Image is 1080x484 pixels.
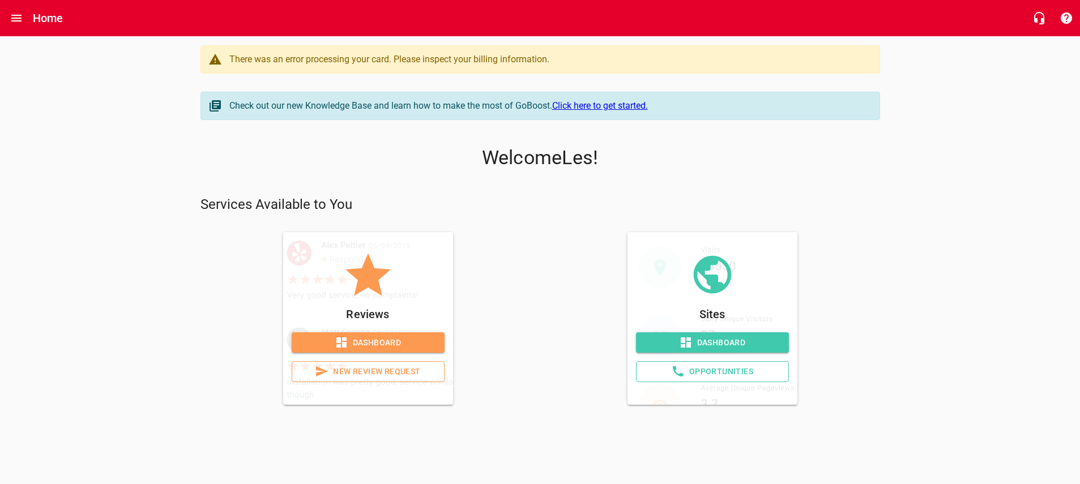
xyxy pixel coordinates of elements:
[3,5,30,32] button: Open drawer
[200,196,880,214] p: Services Available to You
[552,100,648,111] a: Click here to get started.
[1053,5,1080,32] button: Support Portal
[645,336,780,350] span: Dashboard
[636,305,789,323] p: Sites
[200,147,880,169] p: Welcome Les !
[229,53,868,66] div: There was an error processing your card. Please inspect your billing information.
[292,305,445,323] p: Reviews
[301,365,435,379] span: New Review Request
[33,9,63,27] h6: Home
[229,99,868,113] div: Check out our new Knowledge Base and learn how to make the most of GoBoost.
[292,332,445,353] a: Dashboard
[1026,5,1053,32] button: Live Chat
[636,332,789,353] a: Dashboard
[292,361,445,382] a: New Review Request
[200,45,880,74] a: There was an error processing your card. Please inspect your billing information.
[636,361,789,382] a: Opportunities
[301,336,436,350] span: Dashboard
[646,365,779,379] span: Opportunities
